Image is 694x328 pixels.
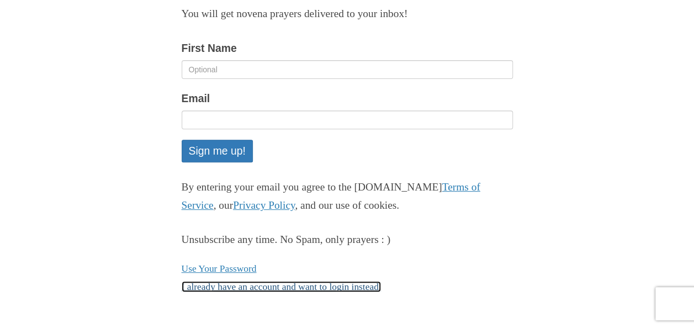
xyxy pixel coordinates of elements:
[182,140,253,162] button: Sign me up!
[182,181,480,211] a: Terms of Service
[182,5,513,23] p: You will get novena prayers delivered to your inbox!
[233,199,295,211] a: Privacy Policy
[182,60,513,79] input: Optional
[182,178,513,215] p: By entering your email you agree to the [DOMAIN_NAME] , our , and our use of cookies.
[182,39,237,57] label: First Name
[182,281,382,292] a: I already have an account and want to login instead.
[182,263,257,274] a: Use Your Password
[182,89,210,108] label: Email
[182,231,513,249] div: Unsubscribe any time. No Spam, only prayers : )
